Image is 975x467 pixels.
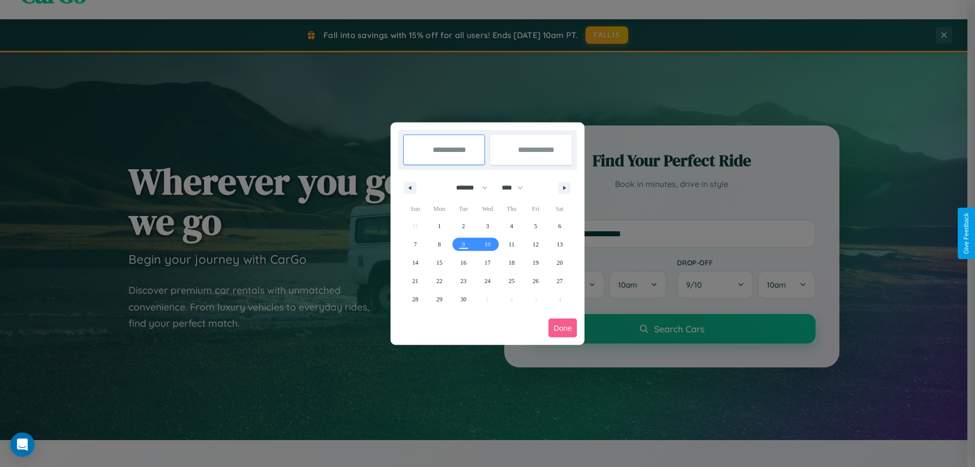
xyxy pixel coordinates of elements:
[558,217,561,235] span: 6
[500,254,524,272] button: 18
[475,235,499,254] button: 10
[451,217,475,235] button: 2
[484,272,491,290] span: 24
[475,217,499,235] button: 3
[500,201,524,217] span: Thu
[412,290,418,308] span: 28
[557,272,563,290] span: 27
[548,319,577,337] button: Done
[475,254,499,272] button: 17
[534,217,537,235] span: 5
[500,235,524,254] button: 11
[412,254,418,272] span: 14
[510,217,513,235] span: 4
[427,235,451,254] button: 8
[427,290,451,308] button: 29
[427,217,451,235] button: 1
[436,272,442,290] span: 22
[963,213,970,254] div: Give Feedback
[462,217,465,235] span: 2
[462,235,465,254] span: 9
[548,254,572,272] button: 20
[509,235,515,254] span: 11
[484,254,491,272] span: 17
[533,254,539,272] span: 19
[403,272,427,290] button: 21
[548,217,572,235] button: 6
[451,201,475,217] span: Tue
[436,254,442,272] span: 15
[403,290,427,308] button: 28
[524,272,547,290] button: 26
[461,254,467,272] span: 16
[436,290,442,308] span: 29
[403,201,427,217] span: Sun
[533,272,539,290] span: 26
[500,217,524,235] button: 4
[508,254,514,272] span: 18
[461,272,467,290] span: 23
[451,290,475,308] button: 30
[548,201,572,217] span: Sat
[524,217,547,235] button: 5
[548,272,572,290] button: 27
[414,235,417,254] span: 7
[451,272,475,290] button: 23
[524,201,547,217] span: Fri
[461,290,467,308] span: 30
[557,235,563,254] span: 13
[557,254,563,272] span: 20
[438,217,441,235] span: 1
[438,235,441,254] span: 8
[403,254,427,272] button: 14
[451,254,475,272] button: 16
[427,201,451,217] span: Mon
[508,272,514,290] span: 25
[412,272,418,290] span: 21
[403,235,427,254] button: 7
[533,235,539,254] span: 12
[548,235,572,254] button: 13
[524,254,547,272] button: 19
[475,272,499,290] button: 24
[10,432,35,457] div: Open Intercom Messenger
[484,235,491,254] span: 10
[427,254,451,272] button: 15
[475,201,499,217] span: Wed
[427,272,451,290] button: 22
[524,235,547,254] button: 12
[500,272,524,290] button: 25
[486,217,489,235] span: 3
[451,235,475,254] button: 9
